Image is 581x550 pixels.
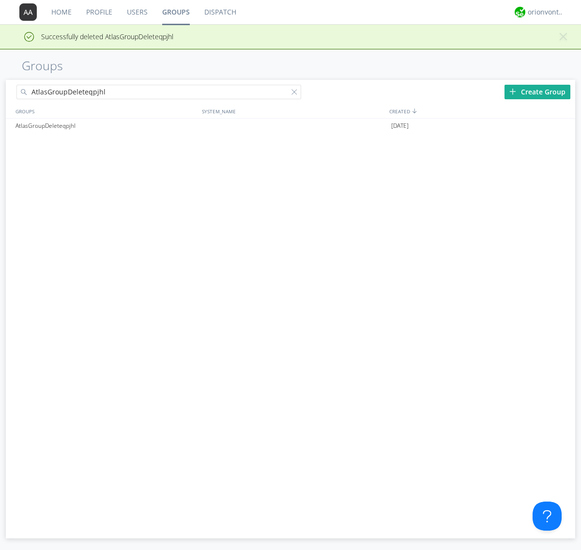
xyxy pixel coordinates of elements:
div: SYSTEM_NAME [199,104,387,118]
img: 373638.png [19,3,37,21]
div: AtlasGroupDeleteqpjhl [13,119,199,133]
div: orionvontas+atlas+automation+org2 [528,7,564,17]
a: AtlasGroupDeleteqpjhl[DATE] [6,119,575,133]
img: 29d36aed6fa347d5a1537e7736e6aa13 [515,7,525,17]
span: Successfully deleted AtlasGroupDeleteqpjhl [7,32,173,41]
input: Search groups [16,85,301,99]
img: plus.svg [509,88,516,95]
div: GROUPS [13,104,197,118]
iframe: Toggle Customer Support [533,502,562,531]
span: [DATE] [391,119,409,133]
div: CREATED [387,104,575,118]
div: Create Group [505,85,570,99]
